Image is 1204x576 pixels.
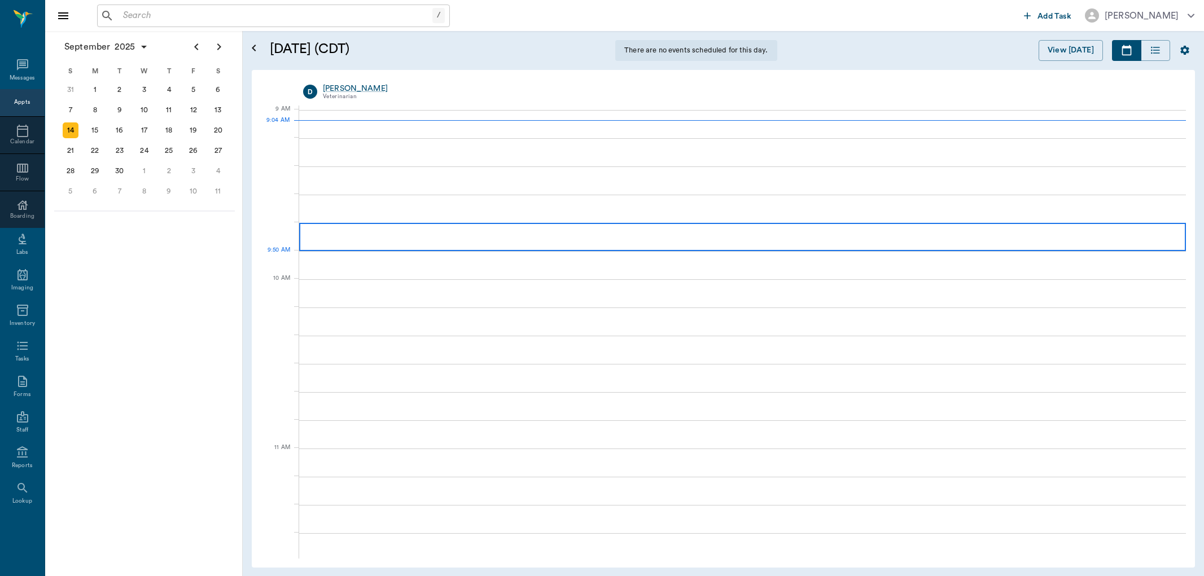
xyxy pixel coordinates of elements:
div: Wednesday, September 3, 2025 [137,82,152,98]
button: View [DATE] [1039,40,1103,61]
div: Sunday, August 31, 2025 [63,82,78,98]
div: D [303,85,317,99]
div: Tuesday, September 16, 2025 [112,122,128,138]
div: Thursday, October 9, 2025 [161,183,177,199]
div: Tuesday, September 23, 2025 [112,143,128,159]
div: Today, Sunday, September 14, 2025 [63,122,78,138]
div: 11 AM [261,442,290,470]
div: Messages [10,74,36,82]
div: Wednesday, October 8, 2025 [137,183,152,199]
button: Add Task [1019,5,1076,26]
div: Friday, September 26, 2025 [186,143,202,159]
button: Close drawer [52,5,75,27]
div: F [181,63,206,80]
div: S [205,63,230,80]
div: Forms [14,390,30,399]
div: There are no events scheduled for this day. [615,40,777,61]
div: Friday, September 12, 2025 [186,102,202,118]
div: Wednesday, September 10, 2025 [137,102,152,118]
div: Thursday, October 2, 2025 [161,163,177,179]
div: Sunday, October 5, 2025 [63,183,78,199]
div: Sunday, September 7, 2025 [63,102,78,118]
div: Wednesday, September 24, 2025 [137,143,152,159]
div: S [58,63,83,80]
button: [PERSON_NAME] [1076,5,1203,26]
button: Previous page [185,36,208,58]
div: Monday, October 6, 2025 [87,183,103,199]
div: Lookup [12,497,32,505]
div: / [432,8,445,23]
div: Sunday, September 28, 2025 [63,163,78,179]
div: T [156,63,181,80]
div: Wednesday, September 17, 2025 [137,122,152,138]
div: T [107,63,132,80]
div: M [83,63,108,80]
div: Saturday, September 27, 2025 [210,143,226,159]
span: 2025 [112,39,137,55]
div: Monday, September 29, 2025 [87,163,103,179]
div: Veterinarian [323,92,1173,102]
div: Tuesday, October 7, 2025 [112,183,128,199]
div: Monday, September 15, 2025 [87,122,103,138]
div: Sunday, September 21, 2025 [63,143,78,159]
div: Saturday, October 11, 2025 [210,183,226,199]
div: Labs [16,248,28,257]
div: Friday, September 5, 2025 [186,82,202,98]
button: Open calendar [247,27,261,70]
div: Thursday, September 4, 2025 [161,82,177,98]
a: [PERSON_NAME] [323,83,1173,94]
div: 9 AM [261,103,290,131]
button: September2025 [59,36,154,58]
div: Saturday, September 20, 2025 [210,122,226,138]
div: Staff [16,426,28,434]
div: Saturday, October 4, 2025 [210,163,226,179]
div: Thursday, September 25, 2025 [161,143,177,159]
div: W [132,63,157,80]
div: Monday, September 1, 2025 [87,82,103,98]
div: Saturday, September 6, 2025 [210,82,226,98]
span: September [62,39,112,55]
div: Tuesday, September 2, 2025 [112,82,128,98]
div: Appts [14,98,30,107]
div: Thursday, September 18, 2025 [161,122,177,138]
div: Friday, October 3, 2025 [186,163,202,179]
div: Reports [12,461,33,470]
div: 10 AM [261,272,290,301]
div: Tuesday, September 30, 2025 [112,163,128,179]
div: Wednesday, October 1, 2025 [137,163,152,179]
div: Friday, October 10, 2025 [186,183,202,199]
button: Next page [208,36,230,58]
div: Tuesday, September 9, 2025 [112,102,128,118]
div: Tasks [15,355,29,363]
div: [PERSON_NAME] [1105,9,1179,23]
div: Imaging [11,284,33,292]
div: Saturday, September 13, 2025 [210,102,226,118]
div: Inventory [10,319,35,328]
input: Search [119,8,432,24]
div: Friday, September 19, 2025 [186,122,202,138]
div: Thursday, September 11, 2025 [161,102,177,118]
h5: [DATE] (CDT) [270,40,566,58]
div: Monday, September 22, 2025 [87,143,103,159]
div: Monday, September 8, 2025 [87,102,103,118]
